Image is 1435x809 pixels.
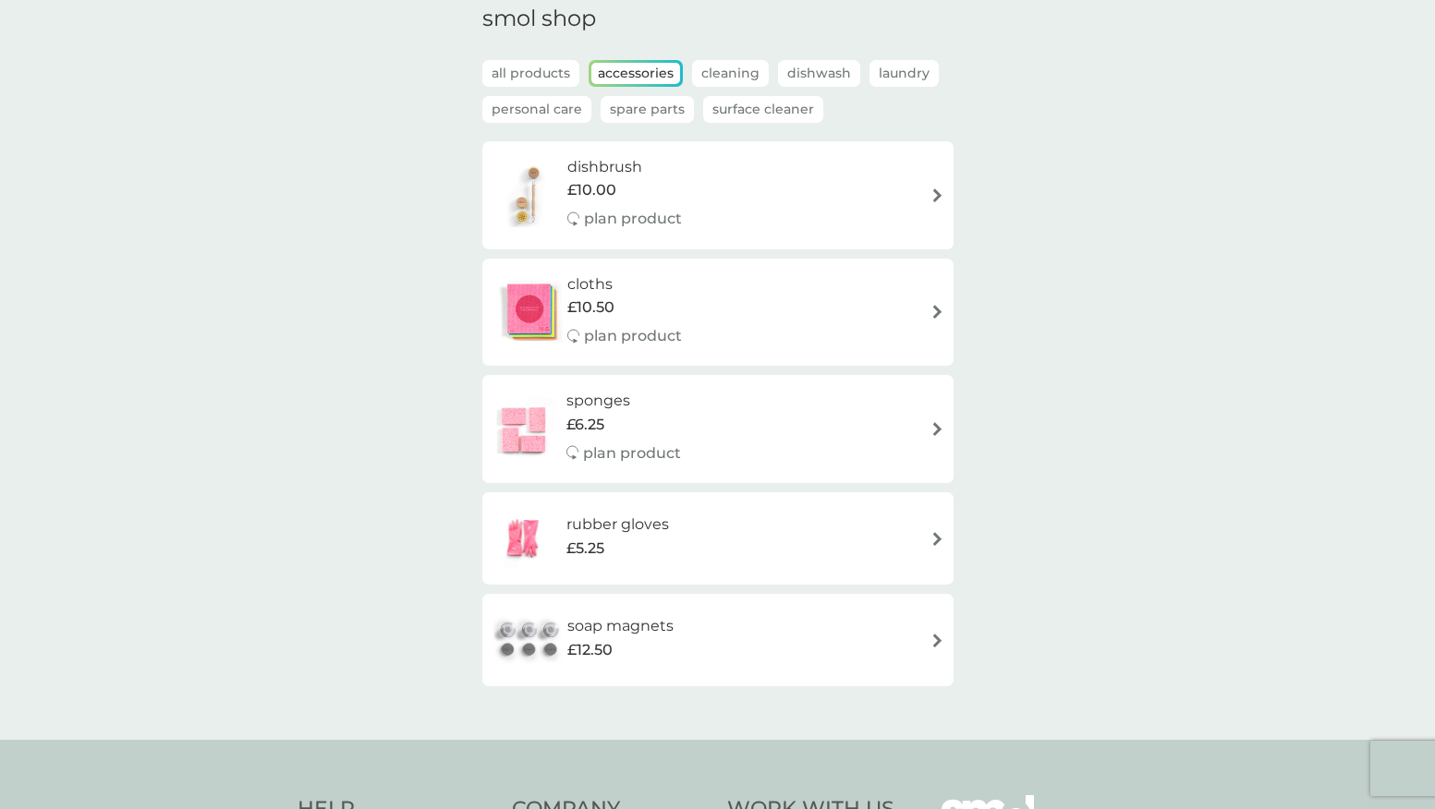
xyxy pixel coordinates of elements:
[930,422,944,436] img: arrow right
[492,397,556,462] img: sponges
[482,96,591,123] button: Personal Care
[566,389,681,413] h6: sponges
[930,532,944,546] img: arrow right
[492,280,567,344] img: cloths
[930,305,944,319] img: arrow right
[778,60,860,87] button: Dishwash
[566,537,604,561] span: £5.25
[591,63,680,84] button: Accessories
[566,513,669,537] h6: rubber gloves
[567,178,616,202] span: £10.00
[601,96,694,123] button: Spare Parts
[492,608,567,672] img: soap magnets
[567,272,682,296] h6: cloths
[567,155,682,179] h6: dishbrush
[584,324,682,348] p: plan product
[930,634,944,647] img: arrow right
[567,614,674,638] h6: soap magnets
[492,163,567,227] img: dishbrush
[870,60,939,87] button: Laundry
[482,60,579,87] button: all products
[567,296,614,320] span: £10.50
[583,441,681,465] p: plan product
[703,96,823,123] button: Surface Cleaner
[492,506,556,571] img: rubber gloves
[566,413,604,437] span: £6.25
[584,207,682,231] p: plan product
[692,60,769,87] button: Cleaning
[930,188,944,202] img: arrow right
[482,6,954,32] h1: smol shop
[567,638,613,662] span: £12.50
